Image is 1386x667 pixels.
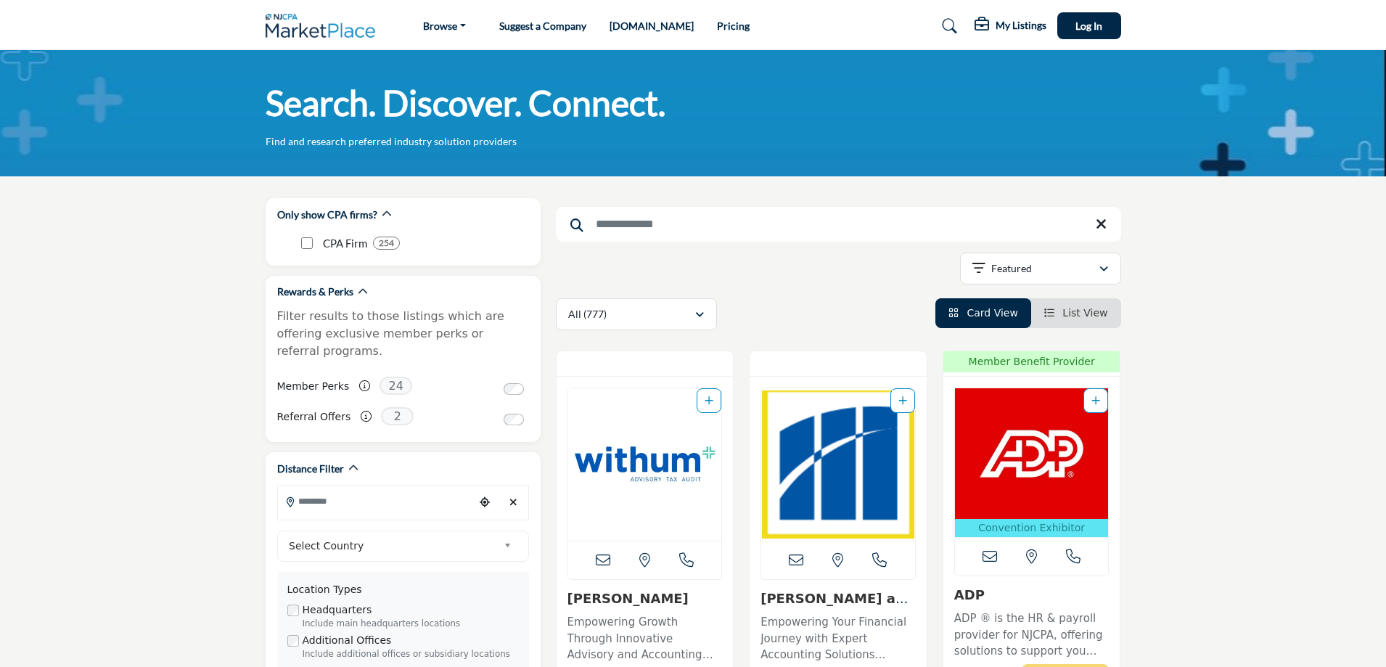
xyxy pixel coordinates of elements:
h1: Search. Discover. Connect. [266,81,665,126]
input: Switch to Member Perks [504,383,524,395]
a: [DOMAIN_NAME] [610,20,694,32]
span: Select Country [289,537,498,555]
p: Empowering Growth Through Innovative Advisory and Accounting Solutions This forward-thinking, tec... [567,614,723,663]
a: Open Listing in new tab [955,388,1109,537]
h5: My Listings [996,19,1046,32]
h3: Magone and Company, PC [760,591,916,607]
img: Withum [568,388,722,541]
input: Search Keyword [556,207,1121,242]
p: Find and research preferred industry solution providers [266,134,517,149]
img: ADP [955,388,1109,519]
a: Open Listing in new tab [568,388,722,541]
span: Member Benefit Provider [948,354,1116,369]
label: Headquarters [303,602,372,618]
input: Search Location [278,487,474,515]
a: [PERSON_NAME] and Company, ... [760,591,914,622]
span: Card View [967,307,1017,319]
h3: Withum [567,591,723,607]
div: Clear search location [503,487,525,518]
div: Include additional offices or subsidiary locations [303,648,519,661]
a: Browse [413,16,476,36]
h2: Rewards & Perks [277,285,353,299]
input: Switch to Referral Offers [504,414,524,425]
b: 254 [379,238,394,248]
p: Convention Exhibitor [958,520,1106,536]
a: Search [928,15,967,38]
a: [PERSON_NAME] [567,591,689,606]
button: Log In [1057,12,1121,39]
input: CPA Firm checkbox [301,237,313,249]
a: Add To List [705,395,713,406]
span: List View [1062,307,1107,319]
span: Log In [1075,20,1102,32]
p: CPA Firm: CPA Firm [323,235,367,252]
li: List View [1031,298,1121,328]
button: All (777) [556,298,717,330]
p: All (777) [568,307,607,322]
a: ADP ® is the HR & payroll provider for NJCPA, offering solutions to support you and your clients ... [954,607,1110,660]
span: 24 [380,377,412,395]
p: Filter results to those listings which are offering exclusive member perks or referral programs. [277,308,529,360]
h3: ADP [954,587,1110,603]
a: View List [1044,307,1108,319]
label: Referral Offers [277,404,351,430]
a: Add To List [1091,395,1100,406]
a: Suggest a Company [499,20,586,32]
p: Featured [991,261,1032,276]
a: Pricing [717,20,750,32]
li: Card View [935,298,1031,328]
p: ADP ® is the HR & payroll provider for NJCPA, offering solutions to support you and your clients ... [954,610,1110,660]
div: My Listings [975,17,1046,35]
a: Empowering Growth Through Innovative Advisory and Accounting Solutions This forward-thinking, tec... [567,610,723,663]
a: Empowering Your Financial Journey with Expert Accounting Solutions Specializing in accounting ser... [760,610,916,663]
div: Location Types [287,582,519,597]
a: Add To List [898,395,907,406]
a: View Card [948,307,1018,319]
label: Additional Offices [303,633,392,648]
h2: Distance Filter [277,462,344,476]
p: Empowering Your Financial Journey with Expert Accounting Solutions Specializing in accounting ser... [760,614,916,663]
div: 254 Results For CPA Firm [373,237,400,250]
div: Choose your current location [474,487,496,518]
h2: Only show CPA firms? [277,208,377,222]
button: Featured [960,253,1121,285]
div: Include main headquarters locations [303,618,519,631]
a: ADP [954,587,985,602]
label: Member Perks [277,374,350,399]
img: Magone and Company, PC [761,388,915,541]
span: 2 [381,407,414,425]
img: Site Logo [266,14,383,38]
a: Open Listing in new tab [761,388,915,541]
